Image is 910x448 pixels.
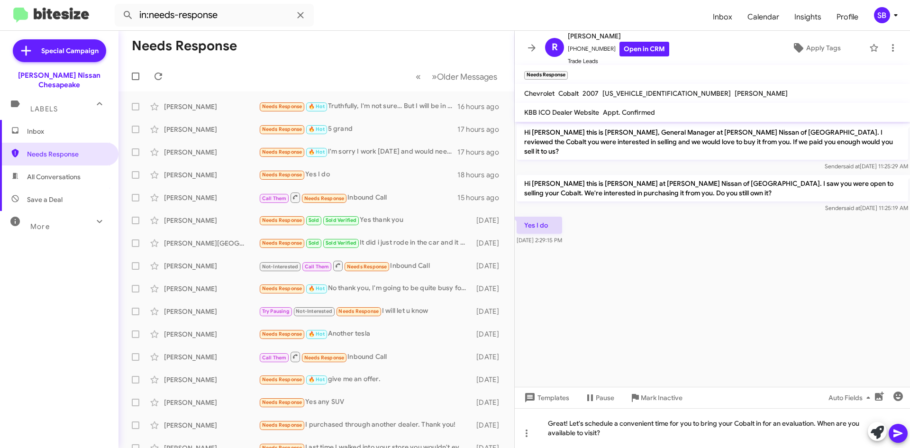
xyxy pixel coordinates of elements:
[309,376,325,383] span: 🔥 Hot
[41,46,99,55] span: Special Campaign
[596,389,614,406] span: Pause
[259,351,472,363] div: Inbound Call
[27,149,108,159] span: Needs Response
[472,216,507,225] div: [DATE]
[164,238,259,248] div: [PERSON_NAME][GEOGRAPHIC_DATA]
[558,89,579,98] span: Cobalt
[517,237,562,244] span: [DATE] 2:29:15 PM
[259,124,457,135] div: 5 grand
[552,40,558,55] span: R
[27,172,81,182] span: All Conversations
[262,308,290,314] span: Try Pausing
[641,389,682,406] span: Mark Inactive
[517,217,562,234] p: Yes I do
[164,398,259,407] div: [PERSON_NAME]
[262,285,302,292] span: Needs Response
[735,89,788,98] span: [PERSON_NAME]
[602,89,731,98] span: [US_VEHICLE_IDENTIFICATION_NUMBER]
[132,38,237,54] h1: Needs Response
[410,67,427,86] button: Previous
[472,329,507,339] div: [DATE]
[262,149,302,155] span: Needs Response
[262,126,302,132] span: Needs Response
[309,126,325,132] span: 🔥 Hot
[825,163,908,170] span: Sender [DATE] 11:25:29 AM
[304,355,345,361] span: Needs Response
[309,240,319,246] span: Sold
[740,3,787,31] a: Calendar
[457,193,507,202] div: 15 hours ago
[457,147,507,157] div: 17 hours ago
[522,389,569,406] span: Templates
[568,42,669,56] span: [PHONE_NUMBER]
[410,67,503,86] nav: Page navigation example
[262,331,302,337] span: Needs Response
[524,71,568,80] small: Needs Response
[164,307,259,316] div: [PERSON_NAME]
[259,329,472,339] div: Another tesla
[164,352,259,362] div: [PERSON_NAME]
[843,163,860,170] span: said at
[262,240,302,246] span: Needs Response
[347,264,387,270] span: Needs Response
[432,71,437,82] span: »
[416,71,421,82] span: «
[305,264,329,270] span: Call Them
[457,170,507,180] div: 18 hours ago
[164,284,259,293] div: [PERSON_NAME]
[259,215,472,226] div: Yes thank you
[262,355,287,361] span: Call Them
[164,329,259,339] div: [PERSON_NAME]
[164,125,259,134] div: [PERSON_NAME]
[30,105,58,113] span: Labels
[164,216,259,225] div: [PERSON_NAME]
[259,260,472,272] div: Inbound Call
[309,331,325,337] span: 🔥 Hot
[13,39,106,62] a: Special Campaign
[164,375,259,384] div: [PERSON_NAME]
[472,307,507,316] div: [DATE]
[866,7,900,23] button: SB
[472,375,507,384] div: [DATE]
[426,67,503,86] button: Next
[164,170,259,180] div: [PERSON_NAME]
[472,398,507,407] div: [DATE]
[582,89,599,98] span: 2007
[806,39,841,56] span: Apply Tags
[472,421,507,430] div: [DATE]
[309,285,325,292] span: 🔥 Hot
[259,283,472,294] div: No thank you, I'm going to be quite busy for a while I think. If I get the chance I'll stop by. N...
[568,30,669,42] span: [PERSON_NAME]
[27,195,63,204] span: Save a Deal
[262,376,302,383] span: Needs Response
[259,306,472,317] div: I will let u know
[524,108,599,117] span: KBB ICO Dealer Website
[524,89,555,98] span: Chevrolet
[259,192,457,203] div: Inbound Call
[164,421,259,430] div: [PERSON_NAME]
[705,3,740,31] a: Inbox
[259,101,457,112] div: Truthfully, I'm not sure… But I will be in touch to set up an appointment as soon as possible.
[568,56,669,66] span: Trade Leads
[787,3,829,31] a: Insights
[30,222,50,231] span: More
[472,284,507,293] div: [DATE]
[259,146,457,157] div: I'm sorry I work [DATE] and would need to see if my husband could make it maybe after work
[262,103,302,110] span: Needs Response
[262,399,302,405] span: Needs Response
[825,204,908,211] span: Sender [DATE] 11:25:19 AM
[338,308,379,314] span: Needs Response
[164,193,259,202] div: [PERSON_NAME]
[304,195,345,201] span: Needs Response
[472,238,507,248] div: [DATE]
[259,238,472,248] div: It did i just rode in the car and it felt too small and
[259,169,457,180] div: Yes I do
[262,217,302,223] span: Needs Response
[517,124,908,160] p: Hi [PERSON_NAME] this is [PERSON_NAME], General Manager at [PERSON_NAME] Nissan of [GEOGRAPHIC_DA...
[309,149,325,155] span: 🔥 Hot
[262,422,302,428] span: Needs Response
[259,374,472,385] div: give me an offer.
[619,42,669,56] a: Open in CRM
[767,39,864,56] button: Apply Tags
